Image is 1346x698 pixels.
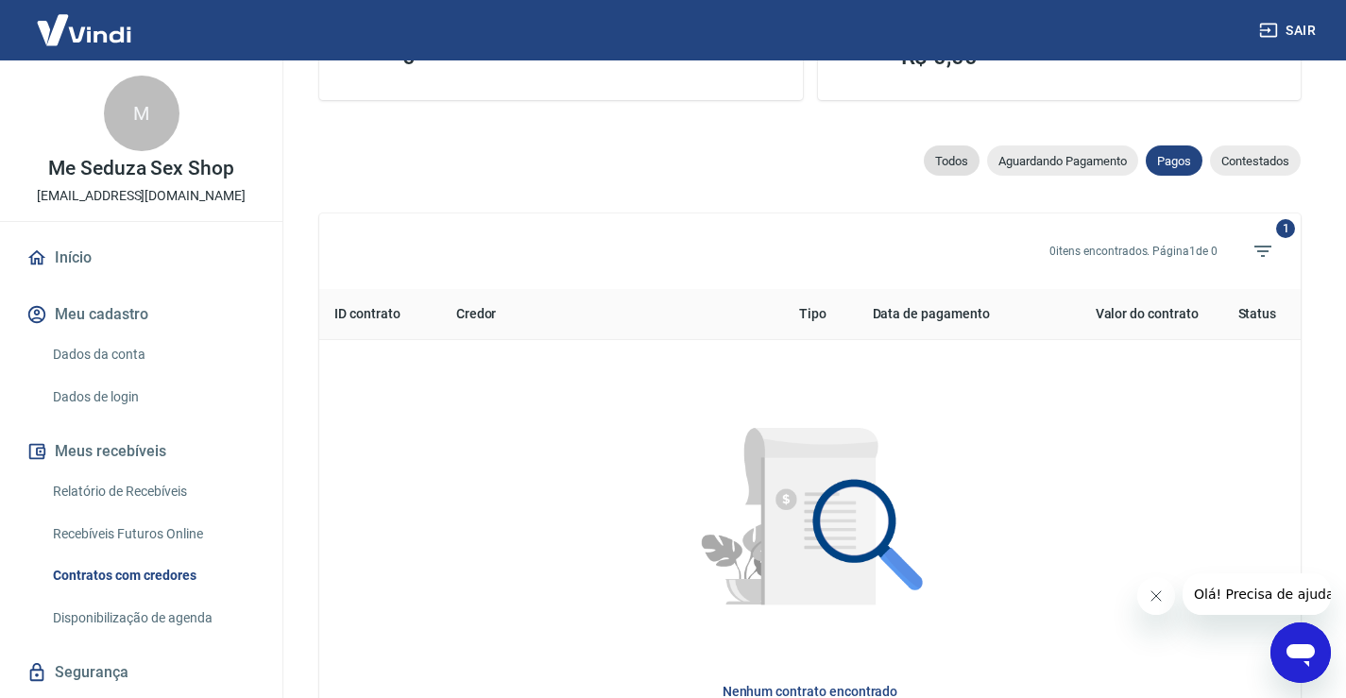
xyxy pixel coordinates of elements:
th: Data de pagamento [858,289,1045,340]
div: M [104,76,179,151]
span: Olá! Precisa de ajuda? [11,13,159,28]
th: ID contrato [319,289,441,340]
span: Contestados [1210,154,1301,168]
span: Filtros [1240,229,1286,274]
th: Tipo [784,289,857,340]
div: Contestados [1210,145,1301,176]
button: Sair [1255,13,1323,48]
th: Credor [441,289,785,340]
a: Início [23,237,260,279]
p: [EMAIL_ADDRESS][DOMAIN_NAME] [37,186,246,206]
button: Meu cadastro [23,294,260,335]
iframe: Fechar mensagem [1137,577,1175,615]
iframe: Botão para abrir a janela de mensagens [1270,622,1331,683]
a: Segurança [23,652,260,693]
a: Contratos com credores [45,556,260,595]
a: Dados da conta [45,335,260,374]
a: Recebíveis Futuros Online [45,515,260,553]
img: Vindi [23,1,145,59]
span: Aguardando Pagamento [987,154,1138,168]
a: Relatório de Recebíveis [45,472,260,511]
div: Aguardando Pagamento [987,145,1138,176]
th: Valor do contrato [1045,289,1214,340]
div: Todos [924,145,980,176]
iframe: Mensagem da empresa [1183,573,1331,615]
img: Nenhum item encontrado [658,370,963,674]
a: Disponibilização de agenda [45,599,260,638]
span: Pagos [1146,154,1202,168]
span: 1 [1276,219,1295,238]
button: Meus recebíveis [23,431,260,472]
th: Status [1214,289,1301,340]
a: Dados de login [45,378,260,417]
p: Me Seduza Sex Shop [48,159,234,179]
span: Todos [924,154,980,168]
div: Pagos [1146,145,1202,176]
p: 0 itens encontrados. Página 1 de 0 [1049,243,1218,260]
